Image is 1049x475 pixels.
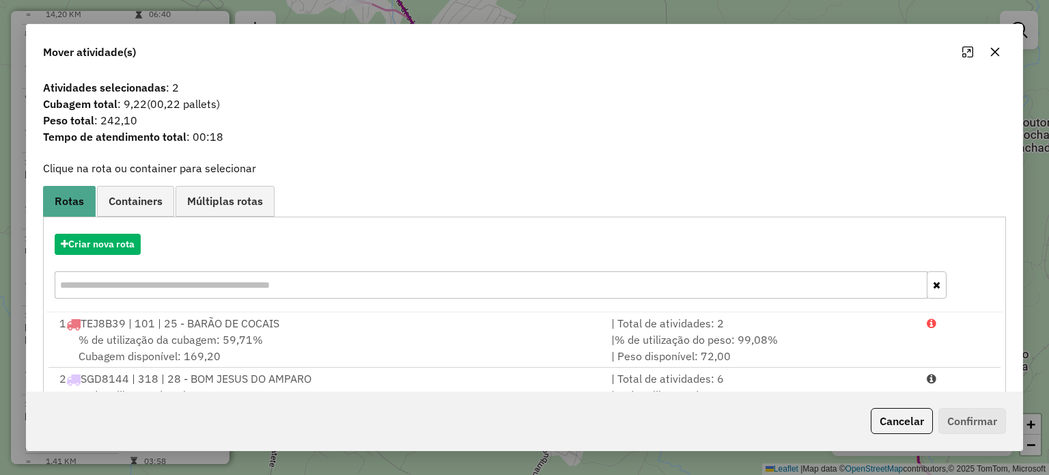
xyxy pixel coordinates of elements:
i: Porcentagens após mover as atividades: Cubagem: 14,67% Peso: 21,25% [927,373,936,384]
div: | Total de atividades: 2 [603,315,919,331]
span: % de utilização da cubagem: 10,28% [79,388,263,402]
span: Rotas [55,195,84,206]
i: Porcentagens após mover as atividades: Cubagem: 61,91% Peso: 102,16% [927,318,936,329]
div: Cubagem disponível: 169,20 [51,331,603,364]
span: : 00:18 [35,128,1013,145]
button: Criar nova rota [55,234,141,255]
span: (00,22 pallets) [147,97,220,111]
button: Maximize [957,41,979,63]
span: % de utilização do peso: 99,08% [615,333,778,347]
div: Cubagem disponível: 188,41 [51,387,603,420]
div: | | Peso disponível: 72,00 [603,331,919,364]
button: Cancelar [871,408,933,434]
div: 2 [51,370,603,387]
span: TEJ8B39 | 101 | 25 - BARÃO DE COCAIS [81,316,279,330]
span: : 9,22 [35,96,1013,112]
span: : 242,10 [35,112,1013,128]
strong: Cubagem total [43,97,117,111]
span: Múltiplas rotas [187,195,263,206]
span: % de utilização do peso: 15,19% [615,388,778,402]
span: % de utilização da cubagem: 59,71% [79,333,263,347]
strong: Atividades selecionadas [43,81,166,94]
span: Mover atividade(s) [43,44,136,60]
strong: Peso total [43,113,94,127]
span: SGD8144 | 318 | 28 - BOM JESUS DO AMPARO [81,372,311,385]
div: | Total de atividades: 6 [603,370,919,387]
div: 1 [51,315,603,331]
strong: Tempo de atendimento total [43,130,186,144]
span: : 2 [35,79,1013,96]
label: Clique na rota ou container para selecionar [43,160,256,176]
span: Containers [109,195,163,206]
div: | | Peso disponível: 3.392,22 [603,387,919,420]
